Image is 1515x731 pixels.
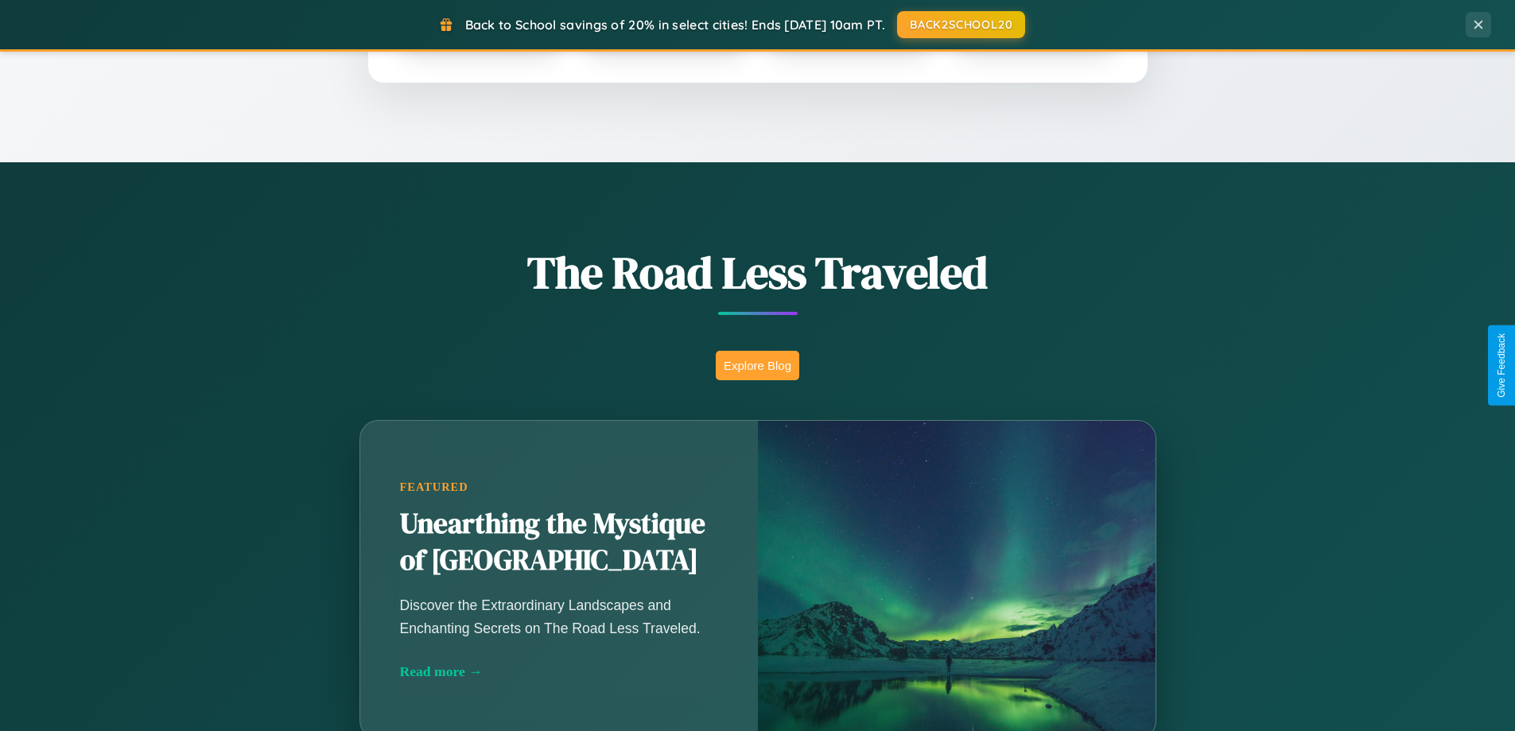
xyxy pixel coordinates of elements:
[400,594,718,639] p: Discover the Extraordinary Landscapes and Enchanting Secrets on The Road Less Traveled.
[1496,333,1507,398] div: Give Feedback
[400,663,718,680] div: Read more →
[716,351,799,380] button: Explore Blog
[400,480,718,494] div: Featured
[281,242,1235,303] h1: The Road Less Traveled
[400,506,718,579] h2: Unearthing the Mystique of [GEOGRAPHIC_DATA]
[897,11,1025,38] button: BACK2SCHOOL20
[465,17,885,33] span: Back to School savings of 20% in select cities! Ends [DATE] 10am PT.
